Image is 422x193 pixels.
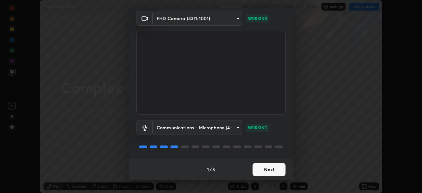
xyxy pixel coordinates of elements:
div: FHD Camera (33f1:1001) [153,120,242,135]
p: WORKING [248,125,267,131]
h4: / [210,166,212,173]
p: WORKING [248,16,267,21]
h4: 1 [207,166,209,173]
div: FHD Camera (33f1:1001) [153,11,242,26]
h4: 5 [212,166,215,173]
button: Next [253,163,286,176]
